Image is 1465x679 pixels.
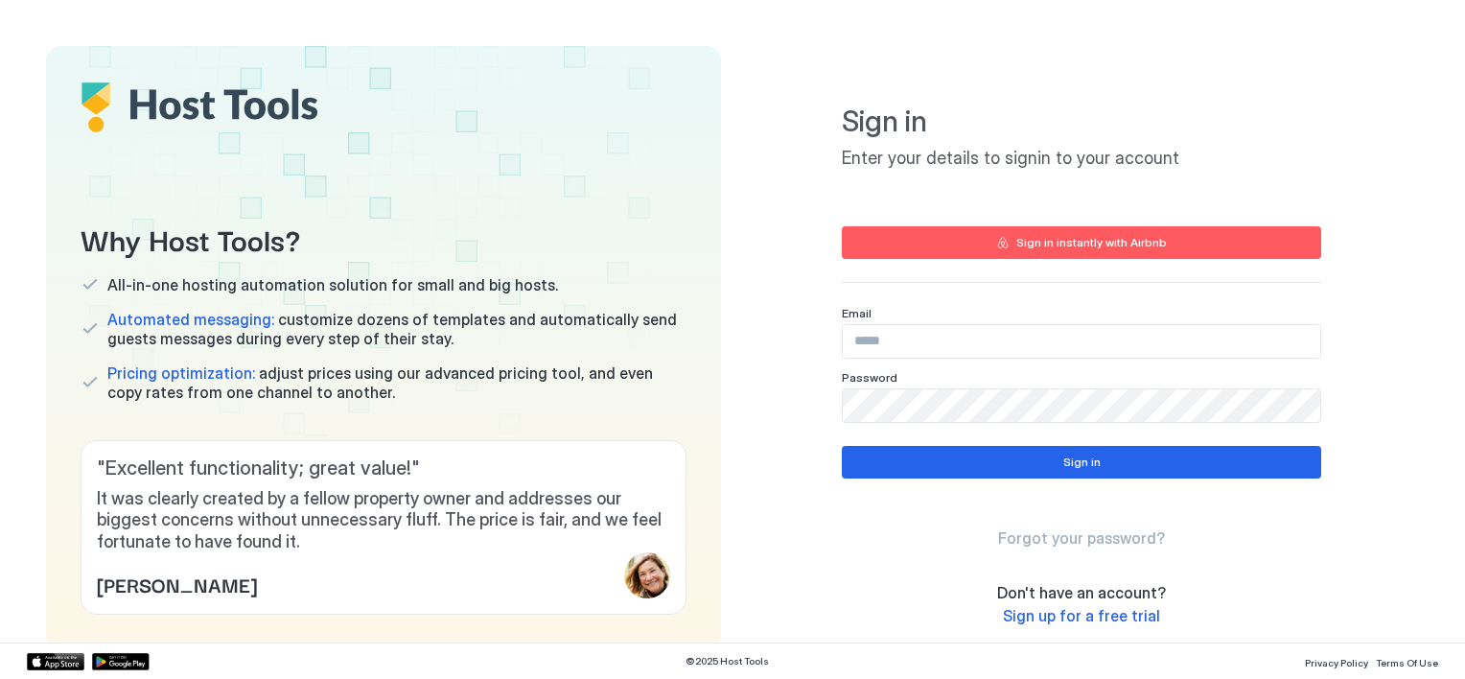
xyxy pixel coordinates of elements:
[842,446,1321,479] button: Sign in
[842,306,872,320] span: Email
[1376,657,1438,668] span: Terms Of Use
[843,389,1320,422] input: Input Field
[107,310,686,348] span: customize dozens of templates and automatically send guests messages during every step of their s...
[1063,454,1101,471] div: Sign in
[107,363,686,402] span: adjust prices using our advanced pricing tool, and even copy rates from one channel to another.
[107,275,558,294] span: All-in-one hosting automation solution for small and big hosts.
[107,310,274,329] span: Automated messaging:
[842,226,1321,259] button: Sign in instantly with Airbnb
[27,653,84,670] a: App Store
[1305,657,1368,668] span: Privacy Policy
[107,363,255,383] span: Pricing optimization:
[843,325,1320,358] input: Input Field
[1376,651,1438,671] a: Terms Of Use
[998,528,1165,548] span: Forgot your password?
[1003,606,1160,625] span: Sign up for a free trial
[97,570,257,598] span: [PERSON_NAME]
[624,552,670,598] div: profile
[81,217,686,260] span: Why Host Tools?
[1305,651,1368,671] a: Privacy Policy
[97,488,670,553] span: It was clearly created by a fellow property owner and addresses our biggest concerns without unne...
[842,104,1321,140] span: Sign in
[998,528,1165,549] a: Forgot your password?
[1016,234,1167,251] div: Sign in instantly with Airbnb
[1003,606,1160,626] a: Sign up for a free trial
[92,653,150,670] a: Google Play Store
[997,583,1166,602] span: Don't have an account?
[842,148,1321,170] span: Enter your details to signin to your account
[842,370,897,385] span: Password
[686,655,769,667] span: © 2025 Host Tools
[97,457,670,480] span: " Excellent functionality; great value! "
